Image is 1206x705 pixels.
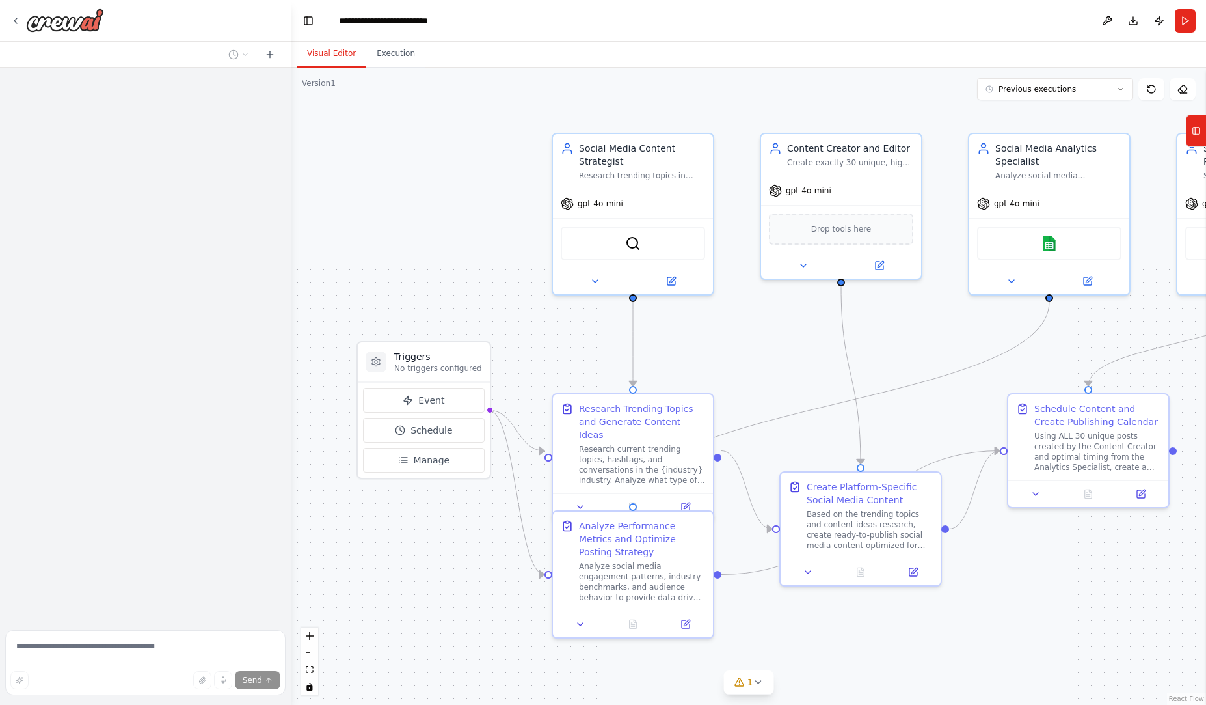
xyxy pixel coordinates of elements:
[786,186,831,196] span: gpt-4o-mini
[363,388,485,413] button: Event
[634,273,708,289] button: Open in side panel
[243,675,262,685] span: Send
[787,158,913,168] div: Create exactly 30 unique, high-quality social media posts with specific captions, hashtags, and C...
[414,454,450,467] span: Manage
[260,47,280,62] button: Start a new chat
[807,509,933,551] div: Based on the trending topics and content ideas research, create ready-to-publish social media con...
[302,78,336,89] div: Version 1
[363,418,485,443] button: Schedule
[552,393,714,521] div: Research Trending Topics and Generate Content IdeasResearch current trending topics, hashtags, an...
[625,236,641,251] img: SerperDevTool
[339,14,428,27] nav: breadcrumb
[1061,486,1116,502] button: No output available
[663,616,708,632] button: Open in side panel
[842,258,916,273] button: Open in side panel
[626,302,639,386] g: Edge from b97082a0-11da-49f4-8384-c48d1112276f to fcba56e8-0544-48b5-b616-69bf246d30f4
[811,223,872,236] span: Drop tools here
[1007,393,1170,508] div: Schedule Content and Create Publishing CalendarUsing ALL 30 unique posts created by the Content C...
[833,564,889,580] button: No output available
[721,445,1000,581] g: Edge from a9c8c6b8-1841-4deb-9ffe-b4ac69df212e to 051bf45e-74a5-4232-95b0-8c8010c81eac
[579,519,705,559] div: Analyze Performance Metrics and Optimize Posting Strategy
[1034,402,1160,428] div: Schedule Content and Create Publishing Calendar
[366,40,425,68] button: Execution
[410,424,452,437] span: Schedule
[301,661,318,678] button: fit view
[394,363,482,374] p: No triggers configured
[235,671,280,689] button: Send
[1118,486,1163,502] button: Open in side panel
[418,394,444,407] span: Event
[835,286,867,464] g: Edge from 60a755f4-b38b-4275-89e2-935fe1911e47 to fa66b336-dafa-484f-8132-e26a57452822
[489,404,544,458] g: Edge from triggers to fcba56e8-0544-48b5-b616-69bf246d30f4
[193,671,211,689] button: Upload files
[1034,431,1160,473] div: Using ALL 30 unique posts created by the Content Creator and optimal timing from the Analytics Sp...
[552,133,714,296] div: Social Media Content StrategistResearch trending topics in {industry} and generate creative, enga...
[579,171,705,181] div: Research trending topics in {industry} and generate creative, engaging social media content ideas...
[779,471,942,587] div: Create Platform-Specific Social Media ContentBased on the trending topics and content ideas resea...
[214,671,232,689] button: Click to speak your automation idea
[995,171,1121,181] div: Analyze social media engagement patterns, industry benchmarks, and provide data-driven recommenda...
[606,499,661,515] button: No output available
[578,199,623,209] span: gpt-4o-mini
[579,444,705,486] div: Research current trending topics, hashtags, and conversations in the {industry} industry. Analyze...
[994,199,1039,209] span: gpt-4o-mini
[579,402,705,441] div: Research Trending Topics and Generate Content Ideas
[663,499,708,515] button: Open in side panel
[363,448,485,473] button: Manage
[394,350,482,363] h3: Triggers
[968,133,1131,296] div: Social Media Analytics SpecialistAnalyze social media engagement patterns, industry benchmarks, a...
[301,628,318,695] div: React Flow controls
[949,445,1000,536] g: Edge from fa66b336-dafa-484f-8132-e26a57452822 to 051bf45e-74a5-4232-95b0-8c8010c81eac
[1051,273,1124,289] button: Open in side panel
[1041,236,1057,251] img: Google sheets
[977,78,1133,100] button: Previous executions
[223,47,254,62] button: Switch to previous chat
[301,628,318,644] button: zoom in
[1169,695,1204,702] a: React Flow attribution
[724,670,774,695] button: 1
[721,445,772,536] g: Edge from fcba56e8-0544-48b5-b616-69bf246d30f4 to fa66b336-dafa-484f-8132-e26a57452822
[995,142,1121,168] div: Social Media Analytics Specialist
[299,12,317,30] button: Hide left sidebar
[787,142,913,155] div: Content Creator and Editor
[998,84,1076,94] span: Previous executions
[807,480,933,506] div: Create Platform-Specific Social Media Content
[626,302,1056,503] g: Edge from 819b84a3-1125-46cf-a4bf-8c864526545f to a9c8c6b8-1841-4deb-9ffe-b4ac69df212e
[489,404,544,581] g: Edge from triggers to a9c8c6b8-1841-4deb-9ffe-b4ac69df212e
[10,671,29,689] button: Improve this prompt
[26,8,104,32] img: Logo
[552,510,714,639] div: Analyze Performance Metrics and Optimize Posting StrategyAnalyze social media engagement patterns...
[356,341,491,479] div: TriggersNo triggers configuredEventScheduleManage
[747,676,753,689] span: 1
[301,678,318,695] button: toggle interactivity
[579,142,705,168] div: Social Media Content Strategist
[891,564,935,580] button: Open in side panel
[606,616,661,632] button: No output available
[301,644,318,661] button: zoom out
[579,561,705,603] div: Analyze social media engagement patterns, industry benchmarks, and audience behavior to provide d...
[297,40,366,68] button: Visual Editor
[760,133,922,280] div: Content Creator and EditorCreate exactly 30 unique, high-quality social media posts with specific...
